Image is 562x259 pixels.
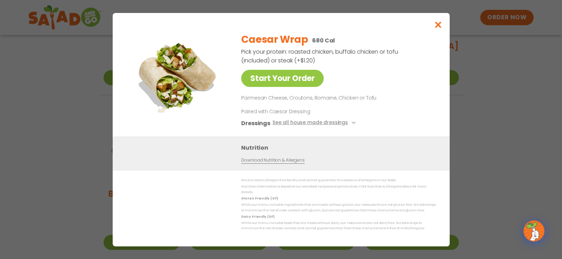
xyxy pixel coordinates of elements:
[241,47,399,65] p: Pick your protein: roasted chicken, buffalo chicken or tofu (included) or steak (+$1.20)
[241,118,270,127] h3: Dressings
[241,184,436,195] p: Nutrition information is based on our standard recipes and portion sizes. Click Nutrition & Aller...
[312,36,335,45] p: 680 Cal
[241,220,436,231] p: While our menu includes foods that are made without dairy, our restaurants are not dairy free. We...
[241,202,436,213] p: While our menu includes ingredients that are made without gluten, our restaurants are not gluten ...
[241,143,439,152] h3: Nutrition
[241,214,274,218] strong: Dairy Friendly (DF)
[128,27,227,125] img: Featured product photo for Caesar Wrap
[241,94,433,102] p: Parmesan Cheese, Croutons, Romaine, Chicken or Tofu
[241,157,304,163] a: Download Nutrition & Allergens
[272,118,357,127] button: See all house made dressings
[241,196,278,200] strong: Gluten Friendly (GF)
[241,32,308,47] h2: Caesar Wrap
[427,13,449,36] button: Close modal
[524,221,544,241] img: wpChatIcon
[241,108,371,115] p: Paired with Caesar Dressing
[241,178,436,183] p: We are not an allergen free facility and cannot guarantee the absence of allergens in our foods.
[241,70,324,87] a: Start Your Order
